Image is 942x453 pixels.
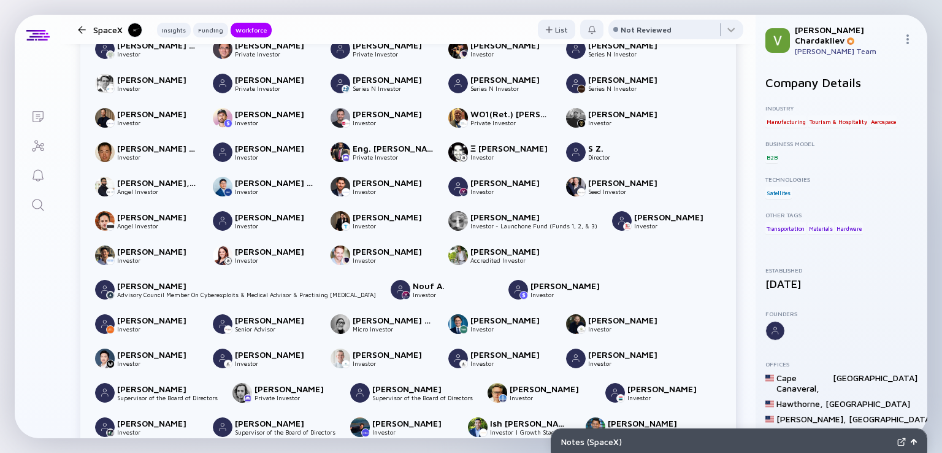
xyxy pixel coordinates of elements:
[765,360,917,368] div: Offices
[213,39,232,59] img: David Zhao picture
[117,109,198,119] div: [PERSON_NAME]
[468,417,488,437] img: Ish Dugal picture
[490,428,571,436] div: Investor | Growth Stage
[413,291,494,298] div: Investor
[372,384,453,394] div: [PERSON_NAME]
[372,418,453,428] div: [PERSON_NAME]
[95,108,115,128] img: Ryan Kriser picture
[117,85,198,92] div: Investor
[470,325,551,333] div: Investor
[765,140,917,147] div: Business Model
[510,394,591,401] div: Investor
[235,143,316,153] div: [PERSON_NAME]
[353,325,434,333] div: Micro Investor
[95,39,115,59] img: Joey David Yeo picture
[117,74,198,85] div: [PERSON_NAME]
[621,25,672,34] div: Not Reviewed
[117,188,198,195] div: Angel Investor
[213,314,232,334] img: Garrett Reisman picture
[372,394,473,401] div: Supervisor of the Board of Directors
[470,50,551,58] div: Investor
[470,360,551,367] div: Investor
[849,414,933,424] div: [GEOGRAPHIC_DATA]
[350,383,370,403] img: Manuel Freitas picture
[235,222,316,230] div: Investor
[510,384,591,394] div: [PERSON_NAME]
[634,222,715,230] div: Investor
[235,325,316,333] div: Senior Advisor
[353,153,434,161] div: Private Investor
[448,349,468,368] img: Bruno KESTELOOT picture
[488,383,507,403] img: Robert Ackerman picture
[765,28,790,53] img: Viktor Profile Picture
[588,188,669,195] div: Seed Investor
[353,188,434,195] div: Investor
[470,349,551,360] div: [PERSON_NAME]
[235,40,316,50] div: [PERSON_NAME]
[331,314,350,334] img: Shankar Narayanan Srinivasan picture
[353,257,434,264] div: Investor
[566,177,586,196] img: Charles Follini picture
[470,109,551,119] div: WO1(Ret.) [PERSON_NAME], (M.B.A.)
[588,85,669,92] div: Series N Investor
[470,153,551,161] div: Investor
[95,74,115,93] img: Kent Madsen picture
[588,360,669,367] div: Investor
[117,40,198,50] div: [PERSON_NAME] [PERSON_NAME]
[588,119,669,126] div: Investor
[95,142,115,162] img: Brian I. Song, P.E. picture
[353,246,434,257] div: [PERSON_NAME]
[117,281,198,291] div: [PERSON_NAME]
[231,23,272,37] button: Workforce
[353,349,434,360] div: [PERSON_NAME]
[765,151,778,163] div: B2B
[235,315,316,325] div: [PERSON_NAME]
[353,360,434,367] div: Investor
[470,257,551,264] div: Accredited Investor
[538,20,575,39] button: List
[588,50,669,58] div: Series N Investor
[117,291,376,298] div: Advisory Council Member On Cyberexploits & Medical Advisor & Practising [MEDICAL_DATA]
[213,177,232,196] img: Kendrick Geluz Kho picture
[213,417,232,437] img: hao REN picture
[117,315,198,325] div: [PERSON_NAME]
[448,74,468,93] img: Harry Iannelli picture
[213,142,232,162] img: Rashid Gargash picture
[470,222,597,230] div: Investor - Launchone Fund (Funds 1, 2, & 3)
[231,24,272,36] div: Workforce
[117,50,198,58] div: Investor
[331,74,350,93] img: Omar Ali picture
[331,349,350,368] img: Jay Reinfrank picture
[588,143,669,153] div: S Z.
[353,222,434,230] div: Investor
[530,291,611,298] div: Investor
[627,394,708,401] div: Investor
[353,315,434,325] div: [PERSON_NAME] [PERSON_NAME]
[470,85,551,92] div: Series N Investor
[331,142,350,162] img: Eng. NAYEF A. picture
[897,438,906,446] img: Expand Notes
[353,85,434,92] div: Series N Investor
[588,349,669,360] div: [PERSON_NAME]
[765,75,917,90] h2: Company Details
[331,177,350,196] img: Kingsley Advani picture
[235,212,316,222] div: [PERSON_NAME]
[566,349,586,368] img: Joshua M. picture
[608,418,689,428] div: [PERSON_NAME]
[117,153,198,161] div: Investor
[235,257,316,264] div: Investor
[795,47,898,56] div: [PERSON_NAME] Team
[448,142,468,162] img: Ξ Marcelo D. picture
[470,40,551,50] div: [PERSON_NAME]
[235,153,316,161] div: Investor
[561,436,892,447] div: Notes ( SpaceX )
[588,315,669,325] div: [PERSON_NAME]
[765,277,917,290] div: [DATE]
[634,212,715,222] div: [PERSON_NAME]
[95,383,115,403] img: huiyan ZHOU picture
[213,74,232,93] img: Joyce Chen picture
[331,39,350,59] img: Zheng Zhao picture
[255,394,335,401] div: Private Investor
[870,115,897,128] div: Aerospace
